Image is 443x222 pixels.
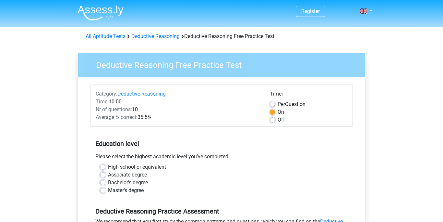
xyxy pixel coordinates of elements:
[91,106,265,113] div: 10
[108,187,144,194] label: Master's degree
[95,207,348,215] h5: Deductive Reasoning Practice Assessment
[278,100,305,108] label: Question
[108,179,148,187] label: Bachelor's degree
[117,91,166,97] a: Deductive Reasoning
[88,58,360,70] h3: Deductive Reasoning Free Practice Test
[108,163,166,171] label: High school or equivalent
[108,171,147,179] label: Associate degree
[83,33,360,40] div: Deductive Reasoning Free Practice Test
[131,33,180,39] a: Deductive Reasoning
[96,91,117,97] span: Category:
[278,108,284,116] label: On
[278,101,285,107] span: Per
[91,113,265,121] div: 35.5%
[96,98,109,105] span: Time:
[278,116,285,124] label: Off
[86,33,126,39] a: All Aptitude Tests
[90,153,353,163] div: Please select the highest academic level you’ve completed.
[270,90,347,100] div: Timer
[91,98,265,106] div: 10:00
[78,5,124,20] img: Assessly
[95,137,348,150] h5: Education level
[96,106,132,112] span: Nr of questions:
[96,114,138,120] span: Average % correct:
[301,8,320,14] a: Register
